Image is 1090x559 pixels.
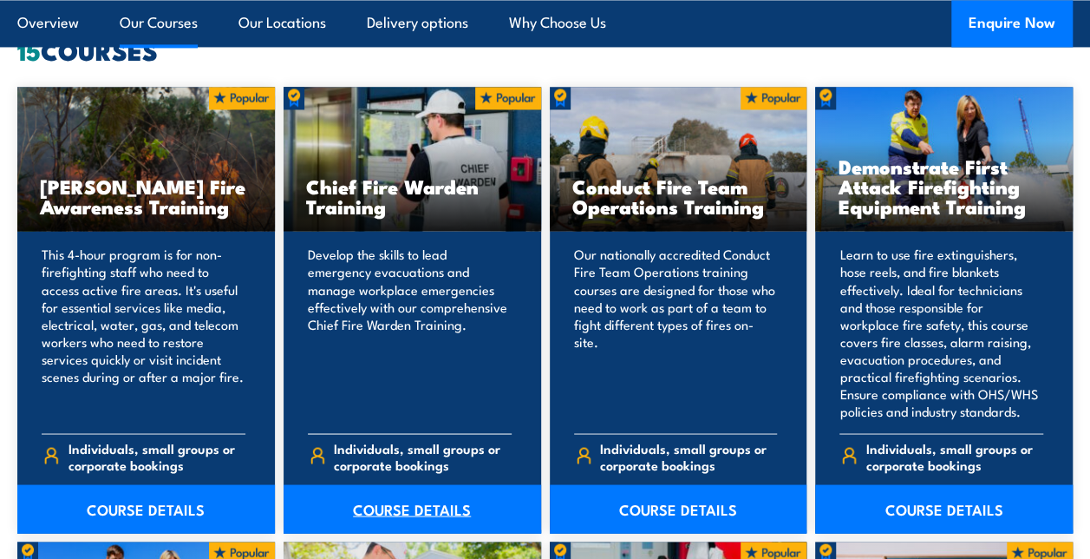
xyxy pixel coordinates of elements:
p: This 4-hour program is for non-firefighting staff who need to access active fire areas. It's usef... [42,246,245,419]
p: Learn to use fire extinguishers, hose reels, and fire blankets effectively. Ideal for technicians... [839,246,1043,419]
strong: 15 [17,30,41,69]
h3: [PERSON_NAME] Fire Awareness Training [40,176,252,216]
span: Individuals, small groups or corporate bookings [600,439,777,472]
a: COURSE DETAILS [815,484,1073,533]
h3: Chief Fire Warden Training [306,176,519,216]
h3: Conduct Fire Team Operations Training [572,176,785,216]
a: COURSE DETAILS [284,484,541,533]
p: Develop the skills to lead emergency evacuations and manage workplace emergencies effectively wit... [308,246,512,419]
a: COURSE DETAILS [550,484,807,533]
h3: Demonstrate First Attack Firefighting Equipment Training [838,156,1050,216]
h2: COURSES [17,38,1073,62]
span: Individuals, small groups or corporate bookings [334,439,511,472]
a: COURSE DETAILS [17,484,275,533]
span: Individuals, small groups or corporate bookings [69,439,245,472]
p: Our nationally accredited Conduct Fire Team Operations training courses are designed for those wh... [574,246,778,419]
span: Individuals, small groups or corporate bookings [866,439,1043,472]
